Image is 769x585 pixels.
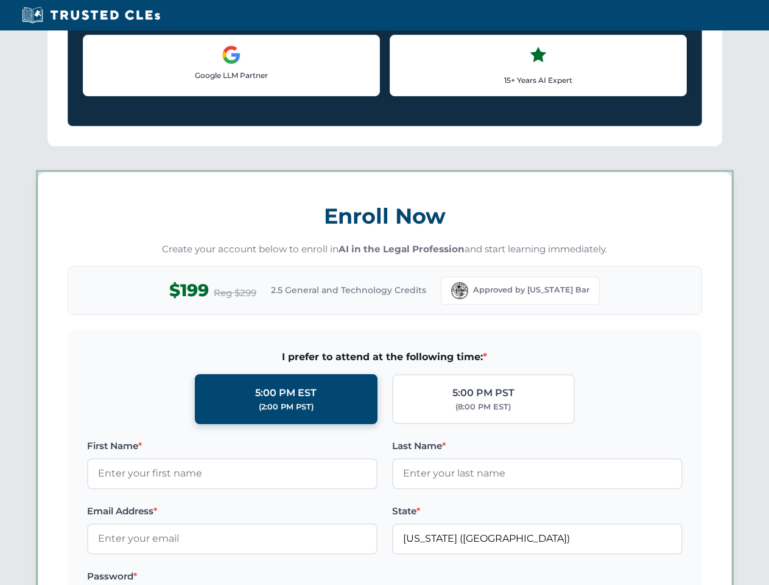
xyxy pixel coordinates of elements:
label: First Name [87,439,377,453]
span: Reg $299 [214,286,256,300]
label: Email Address [87,504,377,519]
p: Google LLM Partner [93,69,370,81]
span: 2.5 General and Technology Credits [271,283,426,297]
span: I prefer to attend at the following time: [87,349,683,365]
strong: AI in the Legal Profession [339,243,465,255]
input: Enter your last name [392,458,683,489]
span: $199 [169,277,209,304]
input: Enter your email [87,523,377,554]
h3: Enroll Now [68,197,702,235]
img: Trusted CLEs [18,6,164,24]
p: 15+ Years AI Expert [400,74,676,86]
div: 5:00 PM EST [255,385,317,401]
label: Last Name [392,439,683,453]
label: Password [87,569,377,584]
div: (2:00 PM PST) [259,401,314,413]
input: Enter your first name [87,458,377,489]
p: Create your account below to enroll in and start learning immediately. [68,243,702,257]
label: State [392,504,683,519]
img: Florida Bar [451,282,468,299]
span: Approved by [US_STATE] Bar [473,284,589,296]
img: Google [222,45,241,65]
input: Florida (FL) [392,523,683,554]
div: 5:00 PM PST [452,385,514,401]
div: (8:00 PM EST) [455,401,511,413]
